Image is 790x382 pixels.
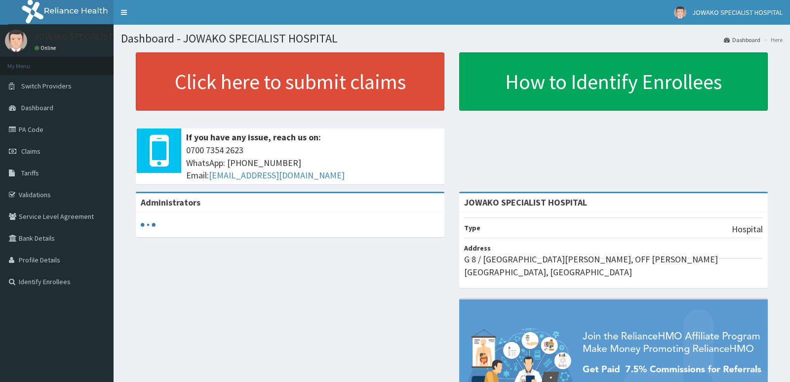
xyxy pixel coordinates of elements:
[21,103,53,112] span: Dashboard
[35,32,154,41] p: JOWAKO SPECIALIST HOSPITAL
[21,169,39,177] span: Tariffs
[761,36,783,44] li: Here
[21,147,40,156] span: Claims
[209,170,345,181] a: [EMAIL_ADDRESS][DOMAIN_NAME]
[464,244,491,253] b: Address
[674,6,686,19] img: User Image
[464,197,587,208] strong: JOWAKO SPECIALIST HOSPITAL
[121,32,783,45] h1: Dashboard - JOWAKO SPECIALIST HOSPITAL
[186,144,439,182] span: 0700 7354 2623 WhatsApp: [PHONE_NUMBER] Email:
[459,52,768,111] a: How to Identify Enrollees
[692,8,783,17] span: JOWAKO SPECIALIST HOSPITAL
[141,217,156,232] svg: audio-loading
[464,223,480,232] b: Type
[464,253,763,278] p: G 8 / [GEOGRAPHIC_DATA][PERSON_NAME], OFF [PERSON_NAME][GEOGRAPHIC_DATA], [GEOGRAPHIC_DATA]
[724,36,760,44] a: Dashboard
[136,52,444,111] a: Click here to submit claims
[141,197,200,208] b: Administrators
[732,223,763,236] p: Hospital
[5,30,27,52] img: User Image
[186,131,321,143] b: If you have any issue, reach us on:
[35,44,58,51] a: Online
[21,82,72,90] span: Switch Providers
